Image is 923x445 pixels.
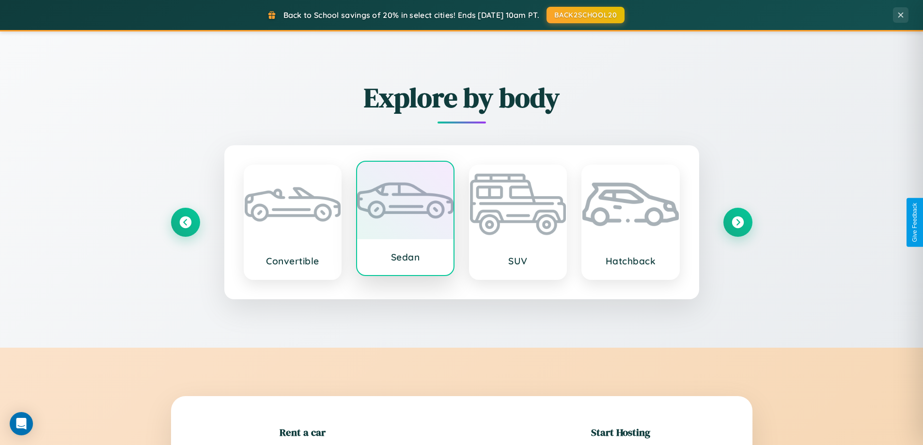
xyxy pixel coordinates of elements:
[254,255,331,267] h3: Convertible
[480,255,557,267] h3: SUV
[911,203,918,242] div: Give Feedback
[171,79,752,116] h2: Explore by body
[280,425,326,439] h2: Rent a car
[547,7,625,23] button: BACK2SCHOOL20
[283,10,539,20] span: Back to School savings of 20% in select cities! Ends [DATE] 10am PT.
[591,425,650,439] h2: Start Hosting
[367,251,444,263] h3: Sedan
[592,255,669,267] h3: Hatchback
[10,412,33,435] div: Open Intercom Messenger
